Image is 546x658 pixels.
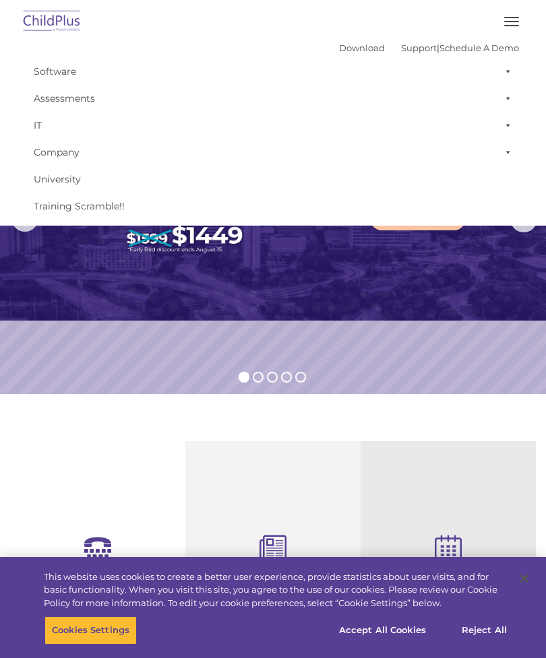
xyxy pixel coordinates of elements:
button: Close [510,564,539,593]
a: Training Scramble!! [27,193,519,220]
a: Software [27,58,519,85]
a: Company [27,139,519,166]
button: Cookies Settings [44,616,137,645]
button: Reject All [442,616,526,645]
a: Assessments [27,85,519,112]
a: IT [27,112,519,139]
a: Support [401,42,437,53]
button: Accept All Cookies [332,616,433,645]
img: ChildPlus by Procare Solutions [20,6,84,38]
div: This website uses cookies to create a better user experience, provide statistics about user visit... [44,570,508,610]
a: Download [339,42,385,53]
font: | [339,42,519,53]
a: University [27,166,519,193]
a: Schedule A Demo [439,42,519,53]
